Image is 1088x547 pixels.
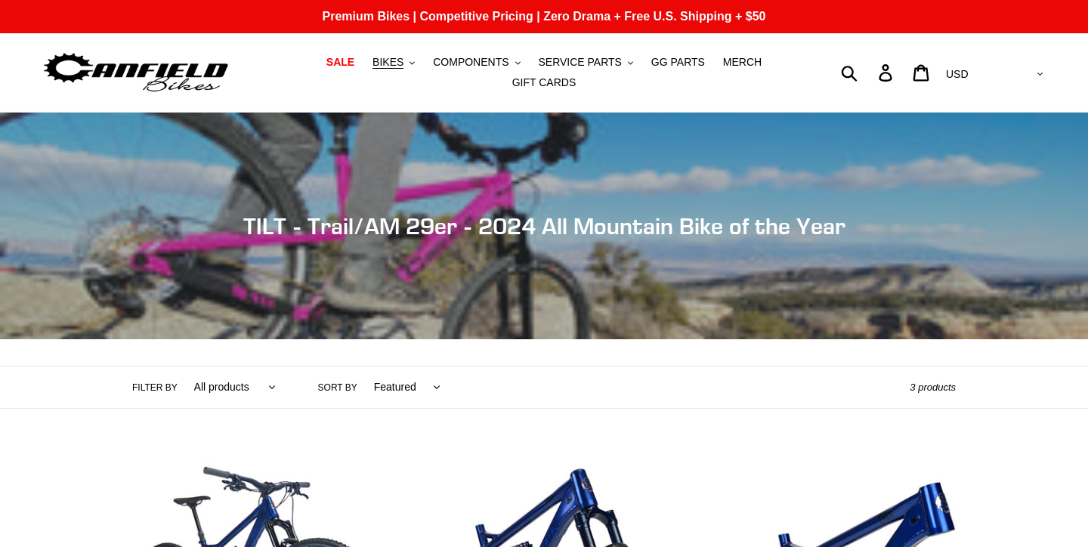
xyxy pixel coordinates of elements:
span: SALE [326,56,354,69]
a: GG PARTS [644,52,712,73]
span: MERCH [723,56,762,69]
span: TILT - Trail/AM 29er - 2024 All Mountain Bike of the Year [243,212,845,240]
label: Filter by [132,381,178,394]
a: SALE [319,52,362,73]
button: COMPONENTS [425,52,527,73]
button: BIKES [365,52,422,73]
a: GIFT CARDS [505,73,584,93]
span: COMPONENTS [433,56,508,69]
img: Canfield Bikes [42,49,230,97]
label: Sort by [318,381,357,394]
span: BIKES [372,56,403,69]
input: Search [849,56,888,89]
span: 3 products [910,382,956,393]
span: GG PARTS [651,56,705,69]
span: GIFT CARDS [512,76,576,89]
a: MERCH [716,52,769,73]
span: SERVICE PARTS [538,56,621,69]
button: SERVICE PARTS [530,52,640,73]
